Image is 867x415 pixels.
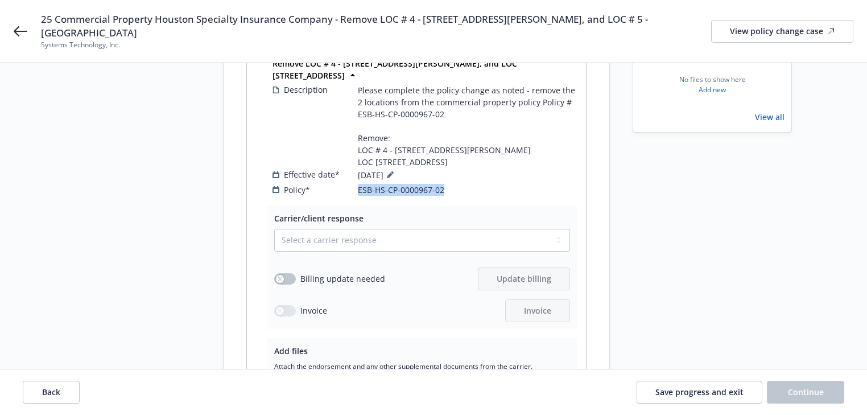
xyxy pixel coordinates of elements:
button: Update billing [478,268,570,290]
span: Policy* [284,184,310,196]
span: 25 Commercial Property Houston Specialty Insurance Company - Remove LOC # 4 - [STREET_ADDRESS][PE... [41,13,711,40]
span: Update billing [497,273,551,284]
span: Carrier/client response [274,213,364,224]
div: View policy change case [730,20,835,42]
span: Back [42,387,60,397]
a: Add new [699,85,726,95]
button: Continue [767,381,844,404]
span: Please complete the policy change as noted - remove the 2 locations from the commercial property ... [358,84,576,168]
button: Back [23,381,80,404]
span: Save progress and exit [655,387,744,397]
a: View policy change case [711,20,853,43]
span: Invoice [524,305,551,316]
span: [DATE] [358,168,397,182]
span: Description [284,84,328,96]
span: ESB-HS-CP-0000967-02 [358,184,444,196]
span: Billing update needed [300,273,385,285]
span: No files to show here [679,75,746,85]
span: Systems Technology, Inc. [41,40,711,50]
span: Continue [788,387,824,397]
span: Effective date* [284,169,340,180]
span: Attach the endorsement and any other supplemental documents from the carrier. [274,361,570,371]
span: Invoice [300,305,327,317]
button: Invoice [505,299,570,322]
span: Add files [274,346,308,356]
a: View all [755,111,785,123]
button: Save progress and exit [637,381,762,404]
